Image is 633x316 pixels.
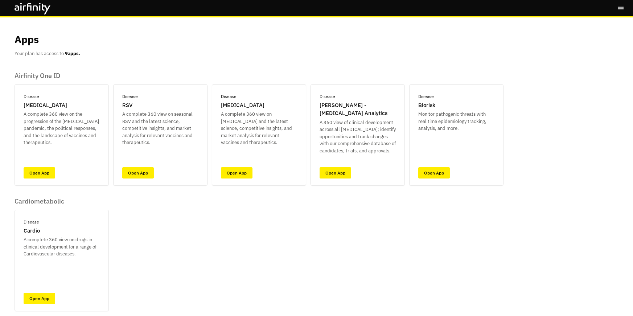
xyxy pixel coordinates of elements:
p: Cardio [24,227,40,235]
a: Open App [418,167,450,178]
p: A complete 360 view on [MEDICAL_DATA] and the latest science, competitive insights, and market an... [221,111,297,146]
p: A complete 360 view on drugs in clinical development for a range of Cardiovascular diseases. [24,236,100,258]
b: 9 apps. [65,50,80,57]
p: Disease [24,93,39,100]
p: Disease [122,93,138,100]
p: [MEDICAL_DATA] [24,101,67,110]
p: A 360 view of clinical development across all [MEDICAL_DATA]; identify opportunities and track ch... [320,119,396,155]
p: A complete 360 view on the progression of the [MEDICAL_DATA] pandemic, the political responses, a... [24,111,100,146]
a: Open App [122,167,154,178]
p: Monitor pathogenic threats with real time epidemiology tracking, analysis, and more. [418,111,494,132]
p: RSV [122,101,132,110]
p: A complete 360 view on seasonal RSV and the latest science, competitive insights, and market anal... [122,111,198,146]
p: [MEDICAL_DATA] [221,101,264,110]
p: Airfinity One ID [15,72,503,80]
p: Your plan has access to [15,50,80,57]
p: Disease [320,93,335,100]
a: Open App [24,167,55,178]
p: Disease [221,93,237,100]
a: Open App [221,167,252,178]
p: Apps [15,32,39,47]
a: Open App [320,167,351,178]
p: Biorisk [418,101,435,110]
p: Disease [24,219,39,225]
a: Open App [24,293,55,304]
p: Disease [418,93,434,100]
p: [PERSON_NAME] - [MEDICAL_DATA] Analytics [320,101,396,118]
p: Cardiometabolic [15,197,109,205]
